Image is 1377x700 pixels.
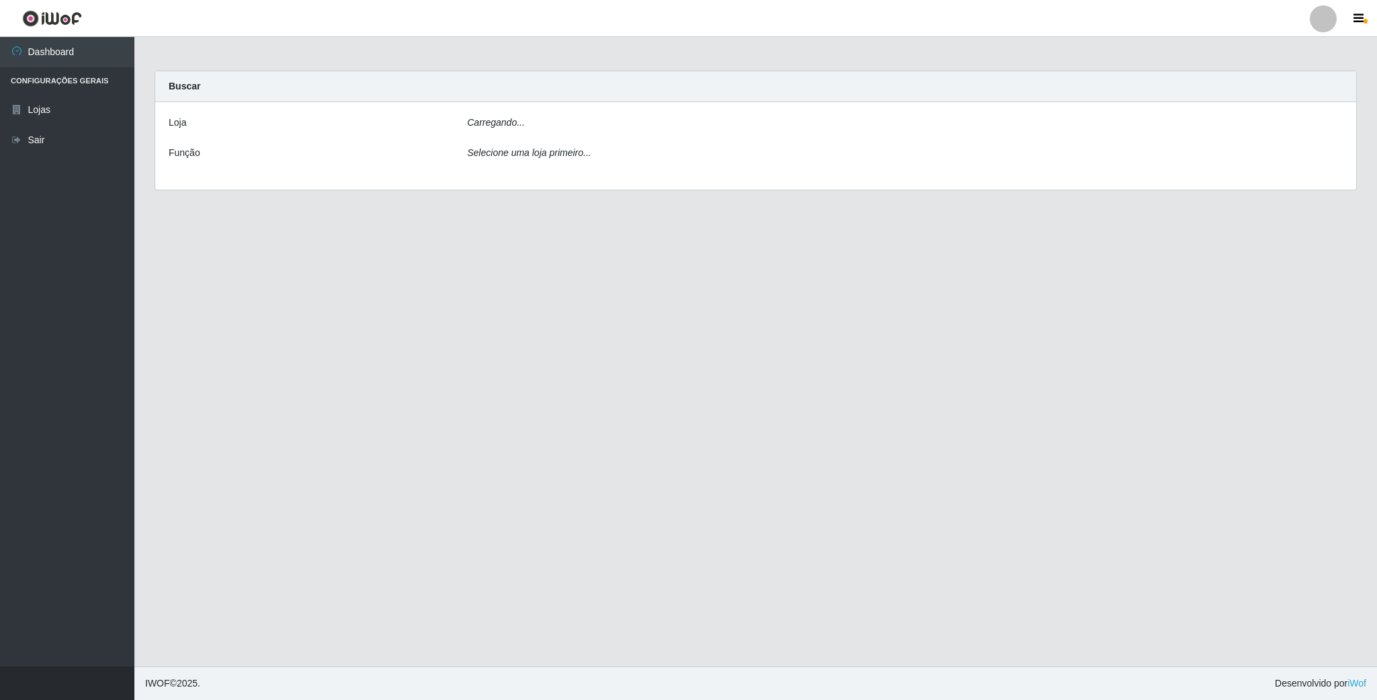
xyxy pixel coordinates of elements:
[169,81,200,91] strong: Buscar
[1275,676,1366,691] span: Desenvolvido por
[145,678,170,689] span: IWOF
[467,117,525,128] i: Carregando...
[1347,678,1366,689] a: iWof
[169,116,186,130] label: Loja
[169,146,200,160] label: Função
[467,147,591,158] i: Selecione uma loja primeiro...
[145,676,200,691] span: © 2025 .
[22,10,82,27] img: CoreUI Logo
